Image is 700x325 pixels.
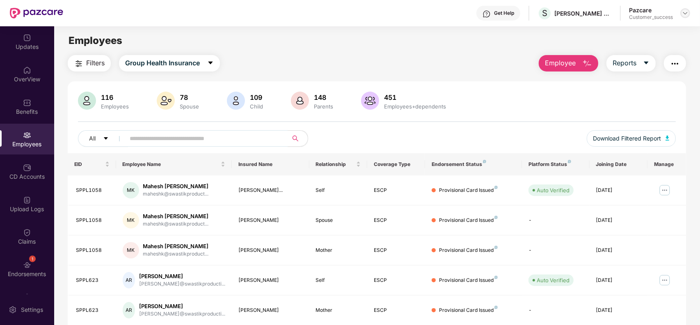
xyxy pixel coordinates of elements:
[316,161,355,168] span: Relationship
[658,274,671,287] img: manageButton
[483,10,491,18] img: svg+xml;base64,PHN2ZyBpZD0iSGVscC0zMngzMiIgeG1sbnM9Imh0dHA6Ly93d3cudzMub3JnLzIwMDAvc3ZnIiB3aWR0aD...
[68,153,116,175] th: EID
[116,153,232,175] th: Employee Name
[10,8,63,18] img: New Pazcare Logo
[554,9,612,17] div: [PERSON_NAME] PRODUCTIONS PRIVATE LIMITED
[647,153,686,175] th: Manage
[658,184,671,197] img: manageButton
[123,161,220,168] span: Employee Name
[629,14,673,21] div: Customer_success
[74,161,103,168] span: EID
[494,10,514,16] div: Get Help
[542,8,547,18] span: S
[629,6,673,14] div: Pazcare
[682,10,689,16] img: svg+xml;base64,PHN2ZyBpZD0iRHJvcGRvd24tMzJ4MzIiIHhtbG5zPSJodHRwOi8vd3d3LnczLm9yZy8yMDAwL3N2ZyIgd2...
[309,153,367,175] th: Relationship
